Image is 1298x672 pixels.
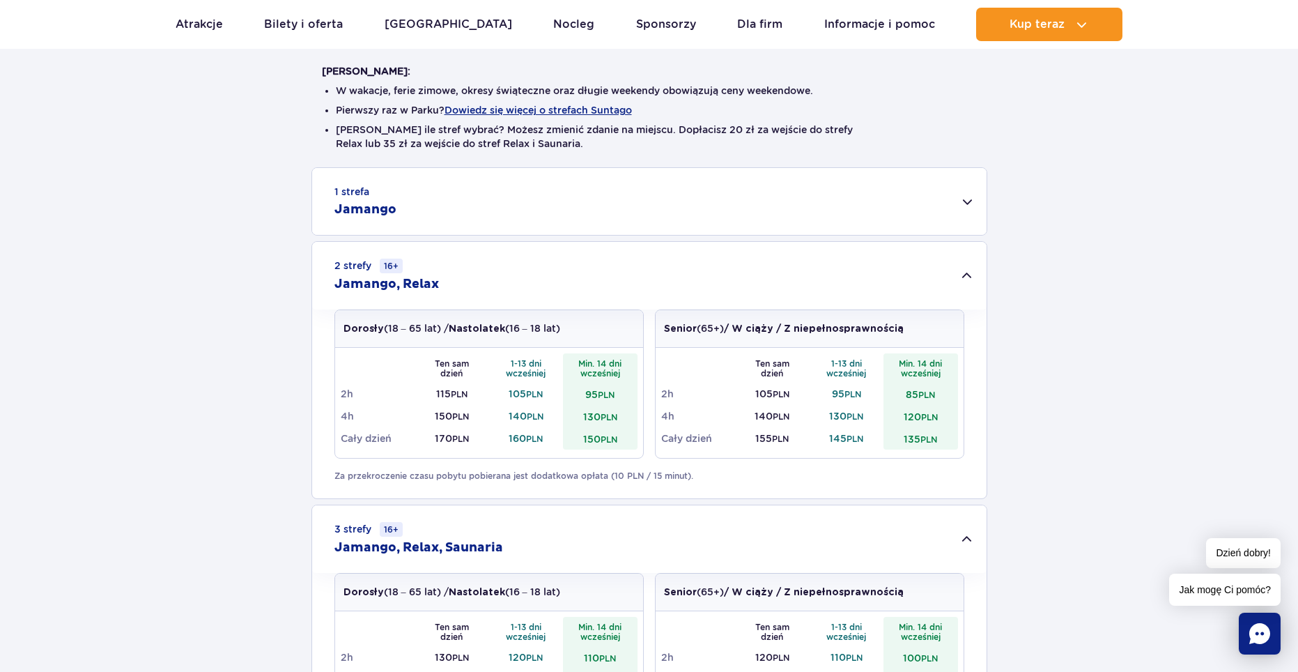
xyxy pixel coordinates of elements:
td: 120 [489,646,564,669]
td: 150 [563,427,638,450]
td: 130 [810,405,884,427]
small: PLN [847,434,863,444]
td: 135 [883,427,958,450]
td: 130 [415,646,489,669]
th: Min. 14 dni wcześniej [563,617,638,646]
small: PLN [920,434,937,445]
td: 2h [341,646,415,669]
strong: Nastolatek [449,324,505,334]
small: PLN [847,411,863,422]
small: 3 strefy [334,522,403,537]
td: 120 [735,646,810,669]
td: Cały dzień [661,427,736,450]
p: (65+) [664,585,904,600]
td: 145 [810,427,884,450]
small: PLN [452,652,469,663]
td: 100 [883,646,958,669]
td: Cały dzień [341,427,415,450]
td: 95 [810,383,884,405]
td: 4h [341,405,415,427]
td: 160 [489,427,564,450]
li: Pierwszy raz w Parku? [336,103,963,117]
a: Nocleg [553,8,594,41]
small: PLN [601,412,617,422]
td: 150 [415,405,489,427]
strong: Senior [664,588,697,597]
th: 1-13 dni wcześniej [810,617,884,646]
small: 2 strefy [334,259,403,273]
small: PLN [599,653,616,664]
th: 1-13 dni wcześniej [810,353,884,383]
td: 140 [489,405,564,427]
small: PLN [452,411,469,422]
td: 2h [341,383,415,405]
strong: Dorosły [343,324,384,334]
td: 105 [489,383,564,405]
small: 1 strefa [334,185,369,199]
a: Atrakcje [176,8,223,41]
td: 140 [735,405,810,427]
th: Ten sam dzień [415,353,489,383]
td: 105 [735,383,810,405]
li: W wakacje, ferie zimowe, okresy świąteczne oraz długie weekendy obowiązują ceny weekendowe. [336,84,963,98]
div: Chat [1239,613,1281,655]
small: PLN [526,389,543,399]
li: [PERSON_NAME] ile stref wybrać? Możesz zmienić zdanie na miejscu. Dopłacisz 20 zł za wejście do s... [336,123,963,151]
th: Ten sam dzień [735,617,810,646]
small: PLN [452,434,469,444]
td: 110 [563,646,638,669]
span: Kup teraz [1010,18,1065,31]
span: Dzień dobry! [1206,538,1281,568]
td: 120 [883,405,958,427]
h2: Jamango [334,201,396,218]
td: 115 [415,383,489,405]
small: PLN [773,389,789,399]
td: 85 [883,383,958,405]
a: Dla firm [737,8,782,41]
small: PLN [846,652,863,663]
th: Ten sam dzień [735,353,810,383]
th: Min. 14 dni wcześniej [563,353,638,383]
td: 4h [661,405,736,427]
p: (18 – 65 lat) / (16 – 18 lat) [343,321,560,336]
a: Informacje i pomoc [824,8,935,41]
small: PLN [526,434,543,444]
small: PLN [921,412,938,422]
small: PLN [526,652,543,663]
small: 16+ [380,522,403,537]
button: Dowiedz się więcej o strefach Suntago [445,105,632,116]
td: 155 [735,427,810,450]
p: (65+) [664,321,904,336]
th: 1-13 dni wcześniej [489,353,564,383]
strong: Nastolatek [449,588,505,597]
p: Za przekroczenie czasu pobytu pobierana jest dodatkowa opłata (10 PLN / 15 minut). [334,470,964,482]
small: PLN [598,390,615,400]
small: PLN [601,434,617,445]
small: PLN [921,653,938,664]
a: Bilety i oferta [264,8,343,41]
td: 2h [661,383,736,405]
strong: Dorosły [343,588,384,597]
h2: Jamango, Relax [334,276,439,293]
th: Min. 14 dni wcześniej [883,353,958,383]
small: PLN [773,411,789,422]
td: 95 [563,383,638,405]
strong: / W ciąży / Z niepełnosprawnością [724,588,904,597]
button: Kup teraz [976,8,1122,41]
small: PLN [918,390,935,400]
td: 2h [661,646,736,669]
td: 170 [415,427,489,450]
small: PLN [451,389,468,399]
small: PLN [772,434,789,444]
td: 130 [563,405,638,427]
p: (18 – 65 lat) / (16 – 18 lat) [343,585,560,600]
strong: Senior [664,324,697,334]
a: Sponsorzy [636,8,696,41]
small: PLN [773,652,789,663]
td: 110 [810,646,884,669]
h2: Jamango, Relax, Saunaria [334,540,503,556]
strong: [PERSON_NAME]: [322,66,410,77]
span: Jak mogę Ci pomóc? [1169,574,1281,606]
small: 16+ [380,259,403,273]
th: 1-13 dni wcześniej [489,617,564,646]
